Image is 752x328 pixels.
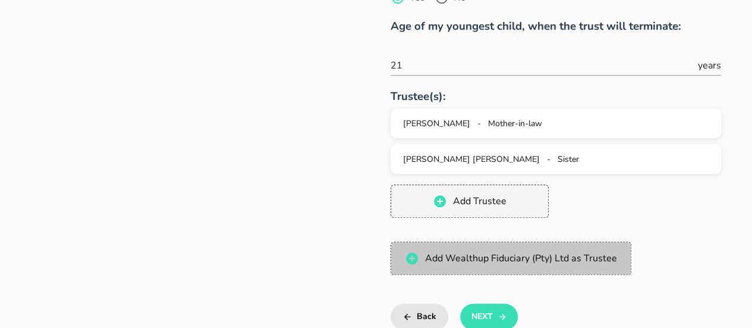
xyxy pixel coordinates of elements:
button: Add Wealthup Fiduciary (Pty) Ltd as Trustee [391,242,632,275]
button: [PERSON_NAME] - Mother-in-law [391,108,721,138]
div: years [696,60,721,71]
h3: Age of my youngest child, when the trust will terminate: [391,18,721,35]
h3: Trustee(s): [391,88,721,105]
span: Add Wealthup Fiduciary (Pty) Ltd as Trustee [424,252,616,265]
span: - [547,154,550,165]
span: Add Trustee [452,195,506,208]
span: Sister [558,154,579,165]
button: Add Trustee [391,185,549,218]
span: [PERSON_NAME] [403,118,470,129]
button: [PERSON_NAME] [PERSON_NAME] - Sister [391,144,721,174]
span: Mother-in-law [488,118,542,129]
span: - [477,118,481,129]
span: [PERSON_NAME] [PERSON_NAME] [403,154,540,165]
